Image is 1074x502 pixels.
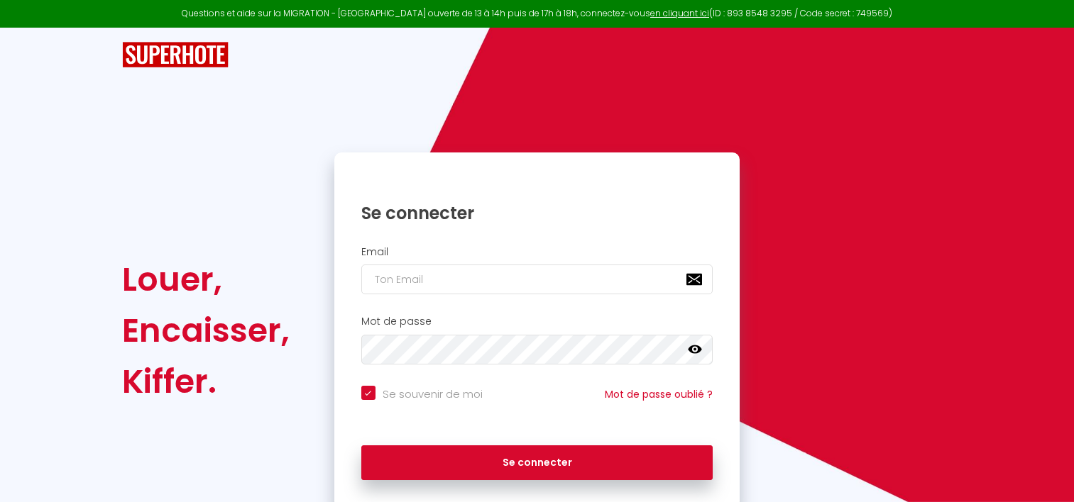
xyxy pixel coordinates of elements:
[122,356,290,407] div: Kiffer.
[122,254,290,305] div: Louer,
[361,264,713,294] input: Ton Email
[605,387,713,401] a: Mot de passe oublié ?
[361,246,713,258] h2: Email
[361,316,713,328] h2: Mot de passe
[361,445,713,481] button: Se connecter
[122,305,290,356] div: Encaisser,
[650,7,709,19] a: en cliquant ici
[361,202,713,224] h1: Se connecter
[122,42,229,68] img: SuperHote logo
